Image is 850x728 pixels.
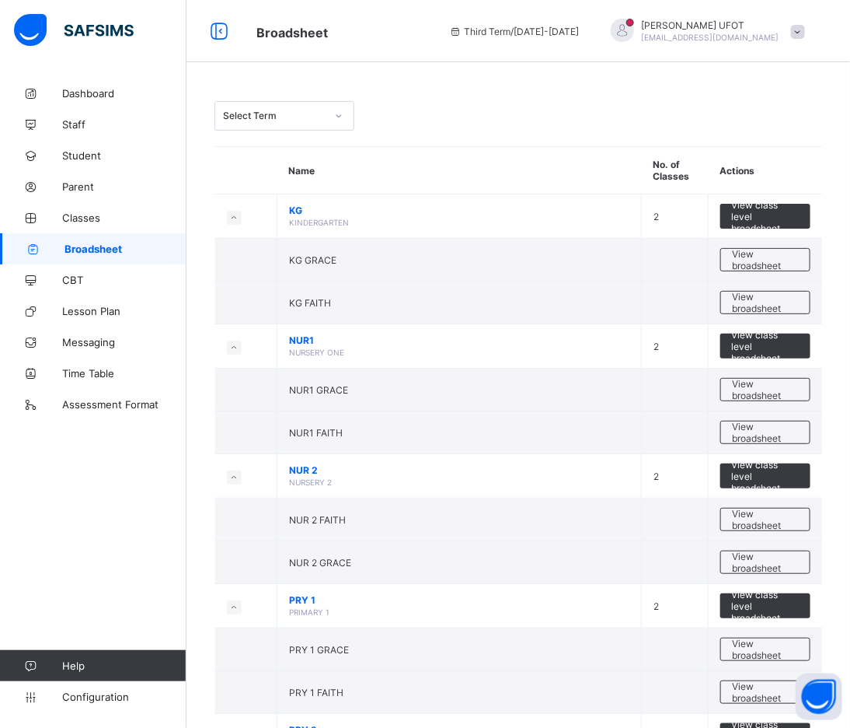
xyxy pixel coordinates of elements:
th: No. of Classes [641,147,708,194]
span: Classes [62,212,186,224]
a: View broadsheet [720,248,810,260]
span: PRY 1 GRACE [289,644,349,656]
span: Time Table [62,367,186,380]
span: 2 [653,341,659,352]
span: NUR1 GRACE [289,384,348,396]
span: PRY 1 FAITH [289,687,343,698]
a: View class level broadsheet [720,464,810,475]
div: GABRIELUFOT [595,19,813,44]
span: session/term information [449,26,580,37]
span: NUR 2 GRACE [289,557,351,569]
span: CBT [62,274,186,286]
span: View class level broadsheet [732,459,799,494]
span: Configuration [62,691,186,703]
span: NUR 2 [289,464,629,476]
th: Name [277,147,642,194]
span: KG FAITH [289,297,331,309]
span: Lesson Plan [62,305,186,317]
a: View broadsheet [720,508,810,520]
span: Dashboard [62,87,186,100]
span: Messaging [62,336,186,348]
a: View broadsheet [720,291,810,303]
a: View class level broadsheet [720,593,810,605]
span: NURSERY ONE [289,348,344,357]
span: 2 [653,600,659,612]
a: View broadsheet [720,421,810,432]
span: Parent [62,180,186,193]
span: Broadsheet [64,243,186,255]
span: NUR1 [289,334,629,346]
span: View broadsheet [733,291,798,314]
span: View broadsheet [733,248,798,271]
span: Staff [62,118,186,131]
span: Student [62,149,186,162]
span: View broadsheet [733,638,798,661]
span: View broadsheet [733,421,798,444]
img: safsims [14,14,134,47]
span: PRIMARY 1 [289,607,329,617]
span: KG GRACE [289,254,336,266]
span: Broadsheet [256,25,328,40]
a: View class level broadsheet [720,334,810,345]
span: KG [289,205,629,216]
span: View broadsheet [733,508,798,531]
a: View broadsheet [720,681,810,692]
a: View broadsheet [720,378,810,390]
span: NURSERY 2 [289,478,332,487]
a: View class level broadsheet [720,204,810,215]
span: View class level broadsheet [732,199,799,234]
span: PRY 1 [289,594,629,606]
span: [EMAIL_ADDRESS][DOMAIN_NAME] [642,33,779,42]
span: 2 [653,471,659,482]
span: Help [62,660,186,672]
a: View broadsheet [720,638,810,649]
button: Open asap [796,674,842,720]
span: [PERSON_NAME] UFOT [642,19,779,31]
span: View class level broadsheet [732,589,799,624]
span: NUR1 FAITH [289,427,343,439]
th: Actions [708,147,822,194]
div: Select Term [223,110,326,122]
span: View broadsheet [733,378,798,401]
span: View class level broadsheet [732,329,799,364]
span: 2 [653,211,659,222]
span: KINDERGARTEN [289,218,349,227]
span: Assessment Format [62,398,186,411]
span: NUR 2 FAITH [289,514,346,526]
span: View broadsheet [733,551,798,574]
a: View broadsheet [720,551,810,562]
span: View broadsheet [733,681,798,704]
